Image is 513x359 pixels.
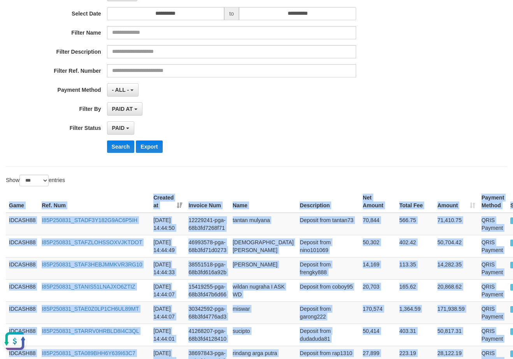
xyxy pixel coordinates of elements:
[185,301,229,324] td: 30342592-pga-68b3fd4776ad3
[297,324,360,346] td: Deposit from dudaduda81
[6,175,65,186] label: Show entries
[478,324,507,346] td: QRIS Payment
[107,102,142,116] button: PAID AT
[396,191,434,213] th: Total Fee
[297,235,360,257] td: Deposit from nino101069
[360,324,396,346] td: 50,414
[396,213,434,235] td: 566.75
[112,87,129,93] span: - ALL -
[19,175,49,186] select: Showentries
[42,328,139,334] a: I85P250831_STARRV0HRBLD8I4C3QL
[230,235,297,257] td: [DEMOGRAPHIC_DATA][PERSON_NAME]
[478,301,507,324] td: QRIS Payment
[360,257,396,279] td: 14,169
[6,235,39,257] td: IDCASH88
[224,7,239,20] span: to
[478,279,507,301] td: QRIS Payment
[434,235,478,257] td: 50,704.42
[6,324,39,346] td: IDCASH88
[185,279,229,301] td: 15419255-pga-68b3fd47b6d66
[150,191,185,213] th: Created at: activate to sort column ascending
[434,257,478,279] td: 14,282.35
[434,279,478,301] td: 20,868.62
[112,106,133,112] span: PAID AT
[230,257,297,279] td: [PERSON_NAME]
[434,213,478,235] td: 71,410.75
[42,284,135,290] a: I85P250831_STANIS51LNAJXO6ZTIZ
[6,279,39,301] td: IDCASH88
[434,191,478,213] th: Amount: activate to sort column ascending
[478,257,507,279] td: QRIS Payment
[360,191,396,213] th: Net Amount
[230,191,297,213] th: Name
[42,350,135,356] a: I85P250831_STA089BHH6Y639I63C7
[230,279,297,301] td: wildan nugraha I ASK WD
[136,140,162,153] button: Export
[478,213,507,235] td: QRIS Payment
[230,324,297,346] td: sucipto
[3,3,26,26] button: Open LiveChat chat widget
[112,125,125,131] span: PAID
[185,213,229,235] td: 12229241-pga-68b3fd7268f71
[360,213,396,235] td: 70,844
[434,324,478,346] td: 50,817.31
[42,306,139,312] a: I85P250831_STAE0Z0LP1CH6UL89MT
[230,301,297,324] td: miswar
[478,191,507,213] th: Payment Method
[107,140,135,153] button: Search
[150,301,185,324] td: [DATE] 14:44:07
[297,301,360,324] td: Deposit from garong222
[396,279,434,301] td: 165.62
[185,191,229,213] th: Invoice Num
[42,239,142,245] a: I85P250831_STAFZLOHSSOXVJKTDOT
[360,301,396,324] td: 170,574
[297,279,360,301] td: Deposit from coboy95
[150,324,185,346] td: [DATE] 14:44:01
[360,279,396,301] td: 20,703
[6,191,39,213] th: Game
[107,83,139,96] button: - ALL -
[150,279,185,301] td: [DATE] 14:44:07
[6,213,39,235] td: IDCASH88
[42,261,142,268] a: I85P250831_STAF3HEBJMMKVR3RG10
[297,213,360,235] td: Deposit from tantan73
[297,257,360,279] td: Deposit from frengky888
[150,213,185,235] td: [DATE] 14:44:50
[150,235,185,257] td: [DATE] 14:44:49
[396,324,434,346] td: 403.31
[107,121,134,135] button: PAID
[396,301,434,324] td: 1,364.59
[185,257,229,279] td: 38551518-pga-68b3fd616a92b
[396,235,434,257] td: 402.42
[6,257,39,279] td: IDCASH88
[6,301,39,324] td: IDCASH88
[297,191,360,213] th: Description
[478,235,507,257] td: QRIS Payment
[42,217,137,223] a: I85P250831_STADF3Y182G9AC6P5IH
[396,257,434,279] td: 113.35
[39,191,150,213] th: Ref. Num
[185,235,229,257] td: 46993578-pga-68b3fd71d0273
[434,301,478,324] td: 171,938.59
[360,235,396,257] td: 50,302
[230,213,297,235] td: tantan mulyana
[150,257,185,279] td: [DATE] 14:44:33
[185,324,229,346] td: 41268207-pga-68b3fd4128410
